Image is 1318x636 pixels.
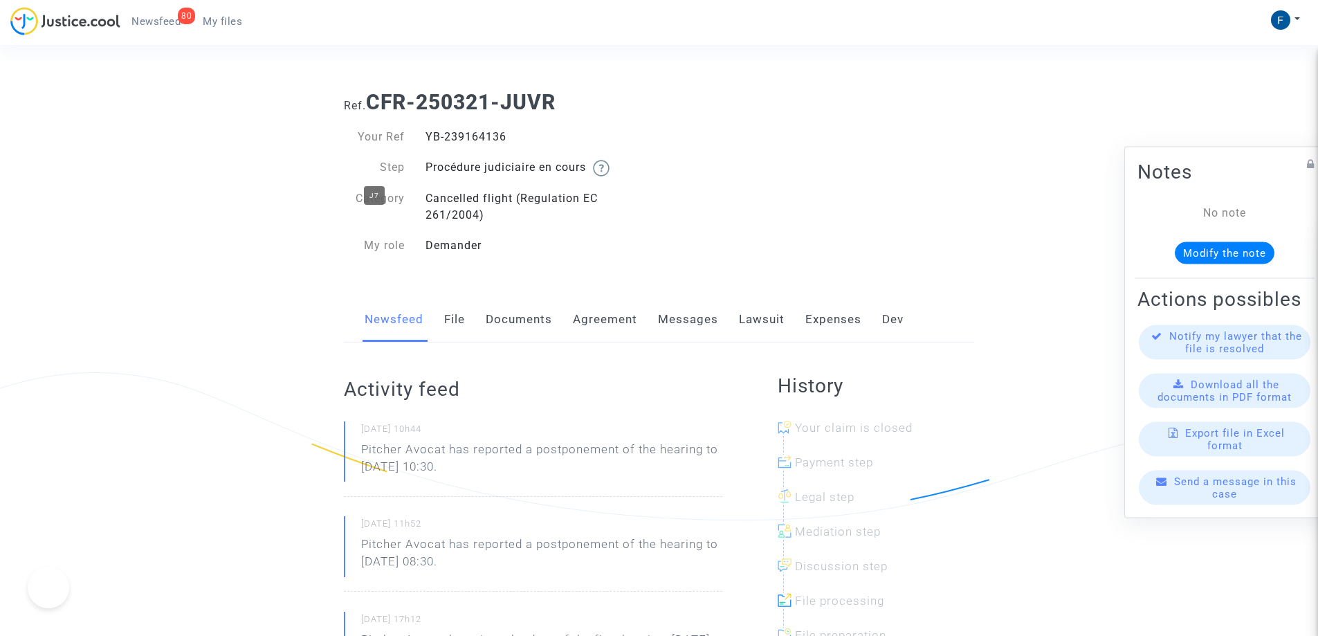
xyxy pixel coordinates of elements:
[1169,329,1302,354] span: Notify my lawyer that the file is resolved
[203,15,242,28] span: My files
[795,421,913,435] span: Your claim is closed
[1158,204,1291,221] div: No note
[573,297,637,343] a: Agreement
[1137,159,1312,183] h2: Notes
[361,536,722,577] p: Pitcher Avocat has reported a postponement of the hearing to [DATE] 08:30.
[120,11,192,32] a: 80Newsfeed
[1185,426,1285,451] span: Export file in Excel format
[361,613,722,631] small: [DATE] 17h12
[366,90,556,114] b: CFR-250321-JUVR
[739,297,785,343] a: Lawsuit
[1157,378,1292,403] span: Download all the documents in PDF format
[486,297,552,343] a: Documents
[882,297,904,343] a: Dev
[344,377,722,401] h2: Activity feed
[131,15,181,28] span: Newsfeed
[333,190,415,224] div: Category
[1137,287,1312,311] h2: Actions possibles
[333,237,415,254] div: My role
[178,8,195,24] div: 80
[658,297,718,343] a: Messages
[415,190,659,224] div: Cancelled flight (Regulation EC 261/2004)
[333,129,415,145] div: Your Ref
[805,297,861,343] a: Expenses
[778,374,974,398] h2: History
[415,159,659,176] div: Procédure judiciaire en cours
[415,129,659,145] div: YB-239164136
[361,518,722,536] small: [DATE] 11h52
[593,160,610,176] img: help.svg
[365,297,423,343] a: Newsfeed
[192,11,253,32] a: My files
[1174,475,1297,500] span: Send a message in this case
[415,237,659,254] div: Demander
[10,7,120,35] img: jc-logo.svg
[28,567,69,608] iframe: Help Scout Beacon - Open
[1175,242,1274,264] button: Modify the note
[444,297,465,343] a: File
[1271,10,1290,30] img: ACg8ocIaYFVzipBxthOrwvXAZ1ReaZH557WLo1yOhEKwc8UPmIoSwQ=s96-c
[361,441,722,482] p: Pitcher Avocat has reported a postponement of the hearing to [DATE] 10:30.
[361,423,722,441] small: [DATE] 10h44
[333,159,415,176] div: Step
[344,99,366,112] span: Ref.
